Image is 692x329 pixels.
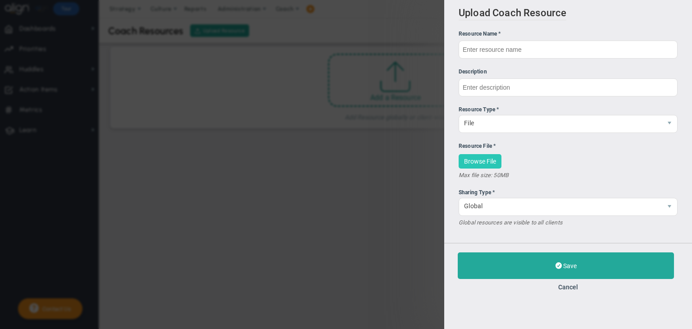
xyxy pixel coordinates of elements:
[459,105,678,114] div: Resource Type *
[459,154,501,169] button: Browse File
[459,219,562,226] em: Global resources are visible to all clients
[459,7,566,20] h2: Upload Coach Resource
[459,188,678,197] div: Sharing Type *
[459,78,678,96] input: Enter description
[459,41,678,59] input: Enter resource name
[662,198,677,215] span: select
[459,30,678,38] div: Resource Name *
[459,115,662,131] span: File
[458,252,674,279] button: Save
[563,262,577,270] span: Save
[458,283,678,291] button: Cancel
[464,158,496,165] span: Browse File
[662,115,677,133] span: select
[459,198,662,214] span: Global
[459,143,496,149] span: Resource File *
[459,68,678,76] div: Description
[459,172,509,178] em: Max file size: 50MB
